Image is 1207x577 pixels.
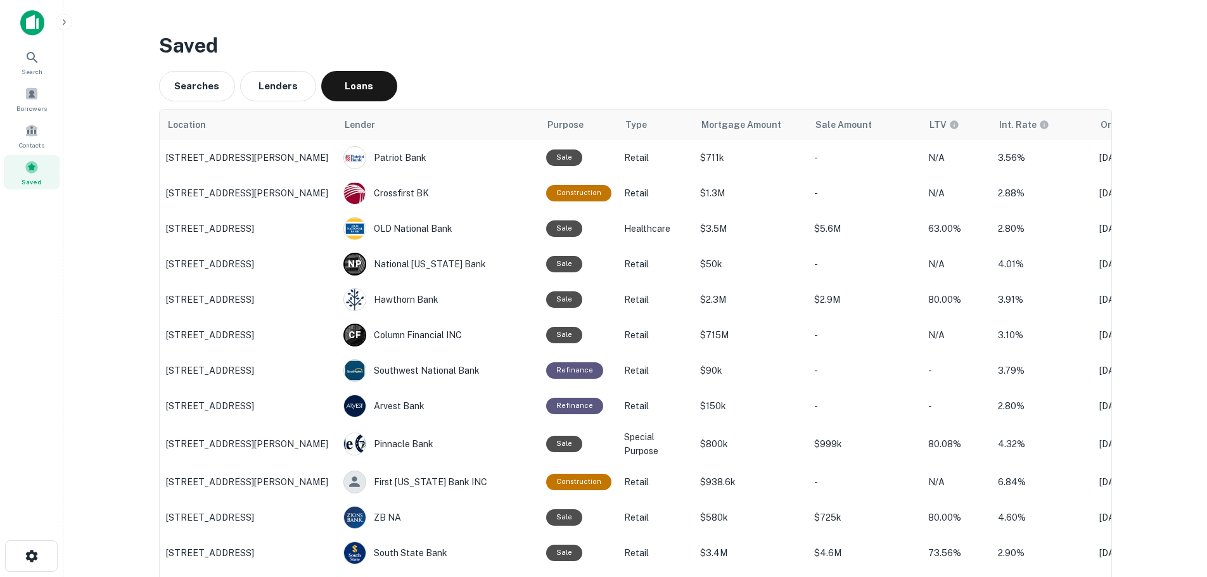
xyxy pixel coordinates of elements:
[624,293,687,307] p: Retail
[546,436,582,452] div: Sale
[166,400,331,412] p: [STREET_ADDRESS]
[343,146,533,169] div: Patriot Bank
[546,362,603,378] div: This loan purpose was for refinancing
[166,187,331,199] p: [STREET_ADDRESS][PERSON_NAME]
[624,546,687,560] p: Retail
[540,110,618,140] th: Purpose
[344,542,366,564] img: picture
[700,186,801,200] p: $1.3M
[343,182,533,205] div: Crossfirst BK
[343,471,533,493] div: First [US_STATE] Bank INC
[998,510,1087,524] p: 4.60%
[343,253,533,276] div: National [US_STATE] Bank
[998,328,1087,342] p: 3.10%
[928,293,985,307] p: 80.00%
[166,329,331,341] p: [STREET_ADDRESS]
[166,294,331,305] p: [STREET_ADDRESS]
[321,71,397,101] button: Loans
[922,110,992,140] th: LTVs displayed on the website are for informational purposes only and may be reported incorrectly...
[929,118,947,132] h6: LTV
[22,177,42,187] span: Saved
[546,327,582,343] div: Sale
[814,475,916,489] p: -
[814,328,916,342] p: -
[166,476,331,488] p: [STREET_ADDRESS][PERSON_NAME]
[998,293,1087,307] p: 3.91%
[343,433,533,455] div: Pinnacle Bank
[618,110,694,140] th: Type
[20,10,44,35] img: capitalize-icon.png
[344,360,366,381] img: picture
[345,117,375,132] span: Lender
[624,510,687,524] p: Retail
[344,289,366,310] img: picture
[814,222,916,236] p: $5.6M
[546,256,582,272] div: Sale
[929,118,959,132] div: LTVs displayed on the website are for informational purposes only and may be reported incorrectly...
[624,430,687,458] p: Special Purpose
[167,117,206,132] span: Location
[343,288,533,311] div: Hawthorn Bank
[166,152,331,163] p: [STREET_ADDRESS][PERSON_NAME]
[999,118,1049,132] span: The interest rates displayed on the website are for informational purposes only and may be report...
[928,399,985,413] p: -
[814,186,916,200] p: -
[814,437,916,451] p: $999k
[998,151,1087,165] p: 3.56%
[337,110,540,140] th: Lender
[344,433,366,455] img: picture
[344,147,366,168] img: picture
[624,222,687,236] p: Healthcare
[624,186,687,200] p: Retail
[700,364,801,377] p: $90k
[343,506,533,529] div: ZB NA
[1144,476,1207,536] iframe: Chat Widget
[166,512,331,523] p: [STREET_ADDRESS]
[701,117,781,132] span: Mortgage Amount
[344,395,366,417] img: picture
[998,475,1087,489] p: 6.84%
[546,149,582,165] div: Sale
[160,110,337,140] th: Location
[700,475,801,489] p: $938.6k
[546,398,603,414] div: This loan purpose was for refinancing
[700,151,801,165] p: $711k
[344,218,366,239] img: picture
[624,475,687,489] p: Retail
[343,217,533,240] div: OLD National Bank
[928,546,985,560] p: 73.56%
[624,399,687,413] p: Retail
[998,546,1087,560] p: 2.90%
[624,364,687,377] p: Retail
[166,365,331,376] p: [STREET_ADDRESS]
[814,151,916,165] p: -
[546,474,611,490] div: This loan purpose was for construction
[700,437,801,451] p: $800k
[22,67,42,77] span: Search
[546,185,611,201] div: This loan purpose was for construction
[240,71,316,101] button: Lenders
[815,117,872,132] span: Sale Amount
[700,328,801,342] p: $715M
[343,324,533,346] div: Column Financial INC
[700,257,801,271] p: $50k
[814,510,916,524] p: $725k
[928,364,985,377] p: -
[928,328,985,342] p: N/A
[700,510,801,524] p: $580k
[928,186,985,200] p: N/A
[928,151,985,165] p: N/A
[4,155,60,189] a: Saved
[998,186,1087,200] p: 2.88%
[4,45,60,79] a: Search
[814,257,916,271] p: -
[992,110,1093,140] th: The interest rates displayed on the website are for informational purposes only and may be report...
[998,257,1087,271] p: 4.01%
[700,293,801,307] p: $2.3M
[999,118,1037,132] h6: Int. Rate
[166,438,331,450] p: [STREET_ADDRESS][PERSON_NAME]
[998,222,1087,236] p: 2.80%
[700,399,801,413] p: $150k
[814,364,916,377] p: -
